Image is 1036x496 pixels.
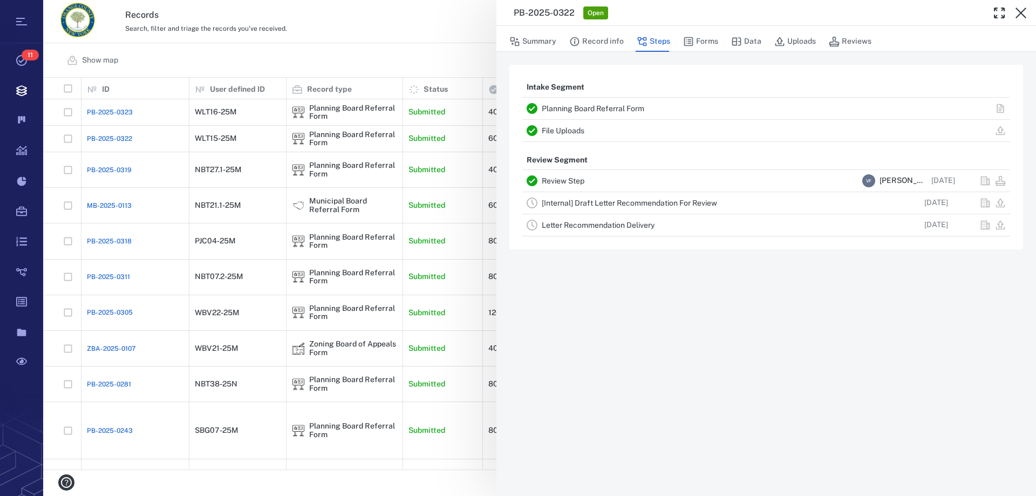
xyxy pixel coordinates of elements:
span: Open [585,9,606,18]
h3: PB-2025-0322 [514,6,575,19]
button: Uploads [774,31,816,52]
p: [DATE] [931,175,955,186]
button: Steps [637,31,670,52]
a: Review Step [542,176,584,185]
button: Close [1010,2,1032,24]
p: [DATE] [924,198,948,208]
button: Forms [683,31,718,52]
a: Letter Recommendation Delivery [542,221,655,229]
span: 11 [22,50,39,60]
a: Planning Board Referral Form [542,104,644,113]
button: Reviews [829,31,871,52]
p: Review Segment [522,151,592,170]
a: [Internal] Draft Letter Recommendation For Review [542,199,717,207]
button: Data [731,31,761,52]
a: File Uploads [542,126,584,135]
button: Toggle Fullscreen [989,2,1010,24]
button: Record info [569,31,624,52]
span: Help [24,8,46,17]
button: Summary [509,31,556,52]
div: V F [862,174,875,187]
p: [DATE] [924,220,948,230]
span: [PERSON_NAME] [880,175,927,186]
p: Intake Segment [522,78,589,97]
